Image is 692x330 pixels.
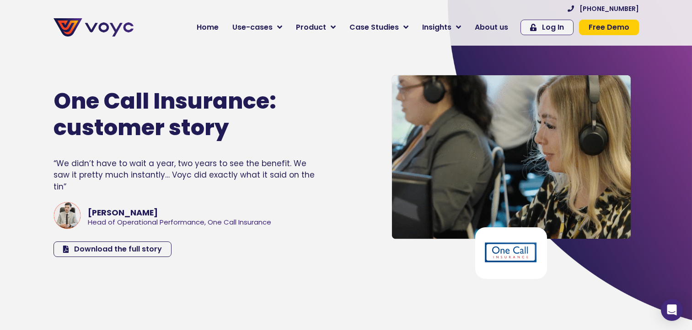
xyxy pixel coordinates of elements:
span: Download the full story [74,246,162,253]
h1: One Call Insurance: customer story [54,88,300,141]
a: Home [190,18,225,37]
div: “We didn’t have to wait a year, two years to see the benefit. We saw it pretty much instantly… Vo... [54,158,315,193]
span: Case Studies [349,22,399,33]
a: Use-cases [225,18,289,37]
span: Product [296,22,326,33]
a: Download the full story [54,241,172,257]
span: About us [475,22,508,33]
span: [PHONE_NUMBER] [579,5,639,12]
span: Use-cases [232,22,273,33]
a: Free Demo [579,20,639,35]
span: Insights [422,22,451,33]
a: Case Studies [343,18,415,37]
div: [PERSON_NAME] [88,207,271,219]
span: Log In [542,24,564,31]
img: voyc-full-logo [54,18,134,37]
div: Open Intercom Messenger [661,299,683,321]
div: Head of Operational Performance, One Call Insurance [88,219,271,226]
a: Insights [415,18,468,37]
span: Free Demo [589,24,629,31]
a: Log In [520,20,574,35]
a: Product [289,18,343,37]
span: Home [197,22,219,33]
a: About us [468,18,515,37]
a: [PHONE_NUMBER] [568,5,639,12]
